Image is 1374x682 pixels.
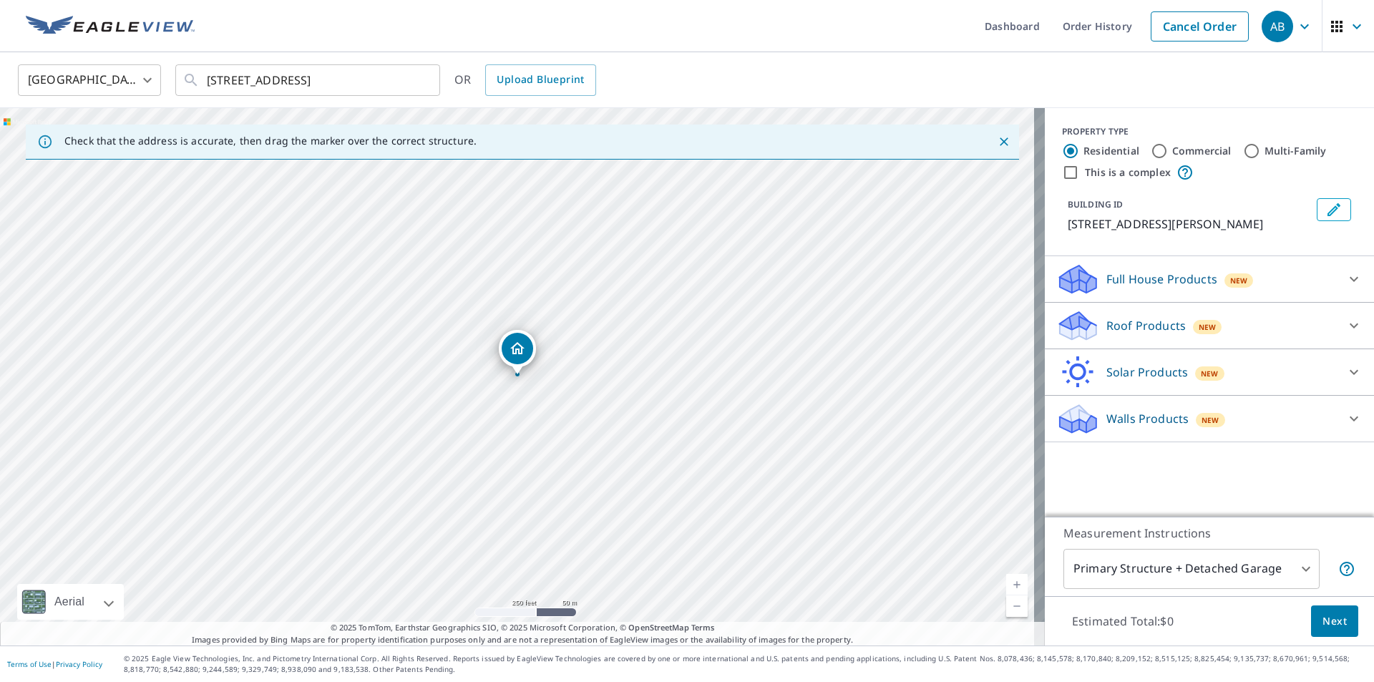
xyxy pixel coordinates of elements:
[1172,144,1232,158] label: Commercial
[1106,271,1217,288] p: Full House Products
[50,584,89,620] div: Aerial
[1311,605,1358,638] button: Next
[454,64,596,96] div: OR
[995,132,1013,151] button: Close
[1202,414,1219,426] span: New
[1085,165,1171,180] label: This is a complex
[628,622,688,633] a: OpenStreetMap
[17,584,124,620] div: Aerial
[1063,549,1320,589] div: Primary Structure + Detached Garage
[56,659,102,669] a: Privacy Policy
[1056,355,1363,389] div: Solar ProductsNew
[124,653,1367,675] p: © 2025 Eagle View Technologies, Inc. and Pictometry International Corp. All Rights Reserved. Repo...
[1068,198,1123,210] p: BUILDING ID
[1201,368,1219,379] span: New
[1061,605,1185,637] p: Estimated Total: $0
[1083,144,1139,158] label: Residential
[1063,525,1355,542] p: Measurement Instructions
[207,60,411,100] input: Search by address or latitude-longitude
[485,64,595,96] a: Upload Blueprint
[7,660,102,668] p: |
[1056,308,1363,343] div: Roof ProductsNew
[1106,364,1188,381] p: Solar Products
[1106,317,1186,334] p: Roof Products
[497,71,584,89] span: Upload Blueprint
[1199,321,1217,333] span: New
[1006,574,1028,595] a: Current Level 17, Zoom In
[691,622,715,633] a: Terms
[1322,613,1347,630] span: Next
[64,135,477,147] p: Check that the address is accurate, then drag the marker over the correct structure.
[1230,275,1248,286] span: New
[499,330,536,374] div: Dropped pin, building 1, Residential property, 21308 Lincoln Blvd Gretna, NE 68028
[1338,560,1355,578] span: Your report will include the primary structure and a detached garage if one exists.
[26,16,195,37] img: EV Logo
[7,659,52,669] a: Terms of Use
[1106,410,1189,427] p: Walls Products
[1151,11,1249,42] a: Cancel Order
[18,60,161,100] div: [GEOGRAPHIC_DATA]
[331,622,715,634] span: © 2025 TomTom, Earthstar Geographics SIO, © 2025 Microsoft Corporation, ©
[1265,144,1327,158] label: Multi-Family
[1317,198,1351,221] button: Edit building 1
[1068,215,1311,233] p: [STREET_ADDRESS][PERSON_NAME]
[1056,262,1363,296] div: Full House ProductsNew
[1062,125,1357,138] div: PROPERTY TYPE
[1262,11,1293,42] div: AB
[1056,401,1363,436] div: Walls ProductsNew
[1006,595,1028,617] a: Current Level 17, Zoom Out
